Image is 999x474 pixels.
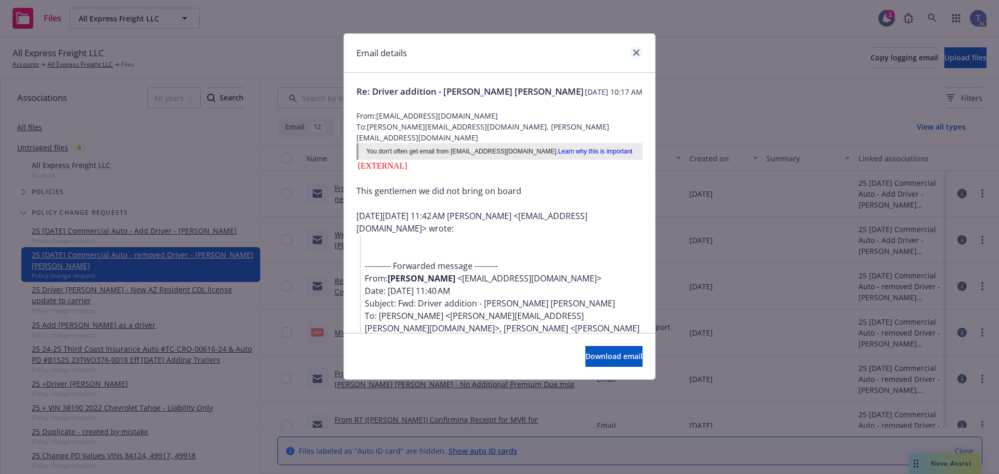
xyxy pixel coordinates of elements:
span: Re: Driver addition - [PERSON_NAME] [PERSON_NAME] [356,85,584,98]
button: Download email [585,346,643,367]
h1: Email details [356,46,407,60]
div: ---------- Forwarded message --------- From: Date: [DATE] 11:40 AM Subject: Fwd: Driver addition ... [365,260,643,347]
div: [EXTERNAL] [356,160,643,172]
a: Learn why this is important [558,148,633,155]
div: This gentlemen we did not bring on board [356,185,643,197]
span: [DATE] 10:17 AM [585,86,643,97]
a: [EMAIL_ADDRESS][DOMAIN_NAME] [356,210,587,234]
strong: [PERSON_NAME] [388,273,455,284]
span: To: [PERSON_NAME][EMAIL_ADDRESS][DOMAIN_NAME], [PERSON_NAME][EMAIL_ADDRESS][DOMAIN_NAME] [356,121,643,143]
a: [PERSON_NAME][EMAIL_ADDRESS][PERSON_NAME][DOMAIN_NAME] [365,310,584,334]
span: Download email [585,351,643,361]
a: [EMAIL_ADDRESS][DOMAIN_NAME] [462,273,597,284]
span: From: [EMAIL_ADDRESS][DOMAIN_NAME] [356,110,643,121]
div: [DATE][DATE] 11:42 AM [PERSON_NAME] < > wrote: [356,210,643,235]
a: close [630,46,643,59]
div: You don't often get email from [EMAIL_ADDRESS][DOMAIN_NAME]. [366,147,635,156]
span: < > [457,273,601,284]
